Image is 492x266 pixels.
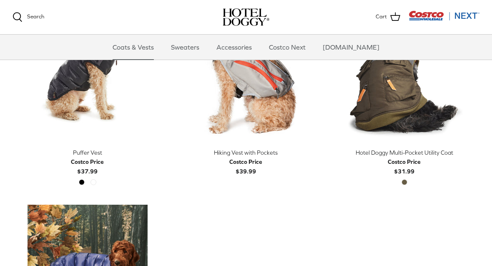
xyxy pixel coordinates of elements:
[329,148,479,176] a: Hotel Doggy Multi-Pocket Utility Coat Costco Price$31.99
[376,13,387,21] span: Cart
[13,12,44,22] a: Search
[409,10,479,21] img: Costco Next
[209,35,259,60] a: Accessories
[171,148,321,176] a: Hiking Vest with Pockets Costco Price$39.99
[223,8,269,26] a: hoteldoggy.com hoteldoggycom
[27,13,44,20] span: Search
[388,157,421,174] b: $31.99
[315,35,387,60] a: [DOMAIN_NAME]
[13,148,163,176] a: Puffer Vest Costco Price$37.99
[229,157,262,166] div: Costco Price
[223,8,269,26] img: hoteldoggycom
[171,148,321,157] div: Hiking Vest with Pockets
[163,35,207,60] a: Sweaters
[376,12,400,23] a: Cart
[261,35,313,60] a: Costco Next
[105,35,161,60] a: Coats & Vests
[409,16,479,22] a: Visit Costco Next
[329,148,479,157] div: Hotel Doggy Multi-Pocket Utility Coat
[13,148,163,157] div: Puffer Vest
[388,157,421,166] div: Costco Price
[71,157,104,174] b: $37.99
[229,157,262,174] b: $39.99
[71,157,104,166] div: Costco Price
